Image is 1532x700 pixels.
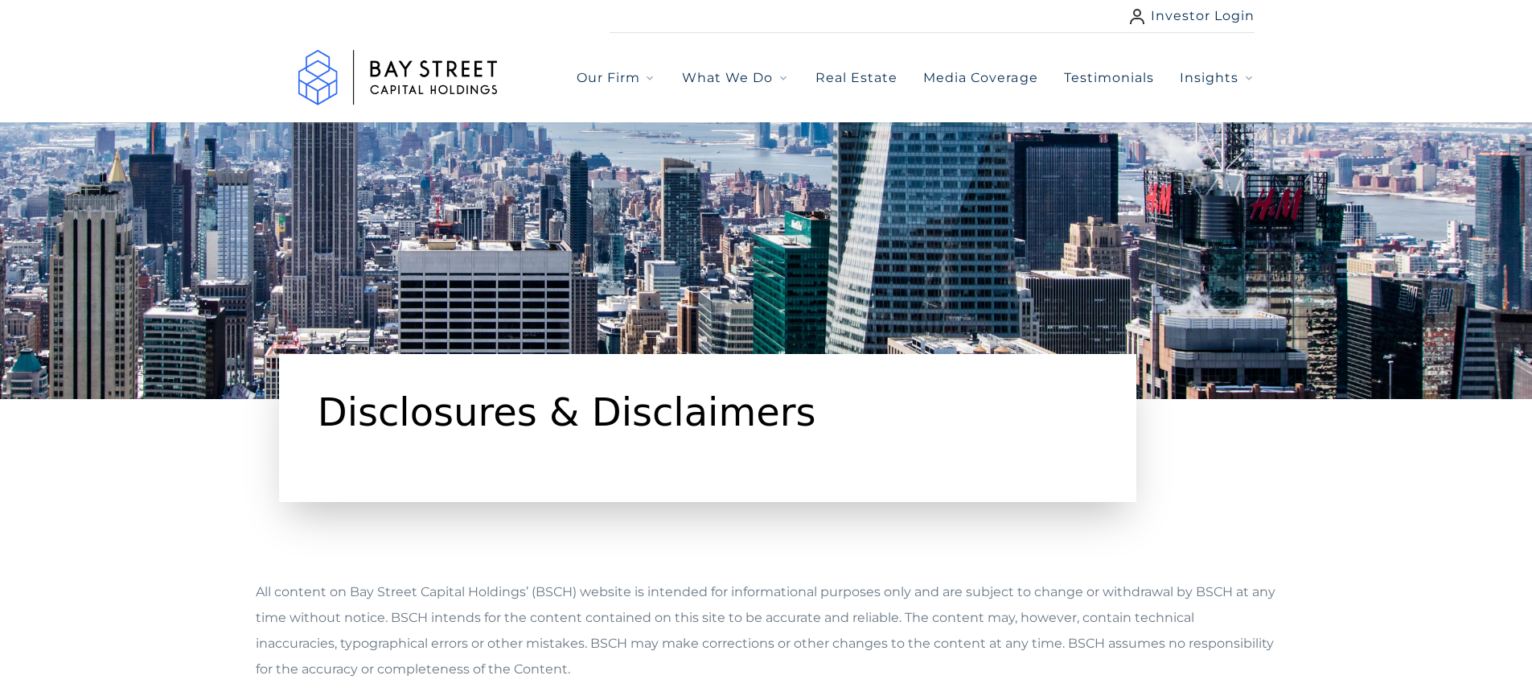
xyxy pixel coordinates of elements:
button: What We Do [682,68,789,88]
button: Insights [1180,68,1255,88]
img: Logo [277,33,519,122]
span: Disclosures & Disclaimers [318,389,816,434]
img: user icon [1130,9,1144,24]
a: Real Estate [815,68,897,88]
span: Our Firm [577,68,640,88]
span: What We Do [682,68,773,88]
a: Investor Login [1130,6,1255,26]
a: Media Coverage [923,68,1038,88]
span: Insights [1180,68,1238,88]
button: Our Firm [577,68,656,88]
a: Go to home page [277,33,519,122]
div: All content on Bay Street Capital Holdings’ (BSCH) website is intended for informational purposes... [256,579,1276,682]
a: Testimonials [1064,68,1154,88]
